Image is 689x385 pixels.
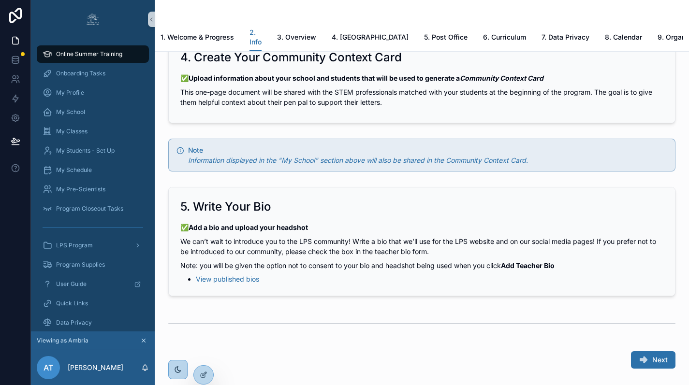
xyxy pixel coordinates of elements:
a: My Profile [37,84,149,101]
span: Program Supplies [56,261,105,269]
p: ✅ [180,73,663,83]
span: 6. Curriculum [483,32,526,42]
span: My Profile [56,89,84,97]
strong: Add a bio and upload your headshot [189,223,308,231]
h2: 4. Create Your Community Context Card [180,50,402,65]
div: scrollable content [31,39,155,331]
span: LPS Program [56,242,93,249]
a: 4. [GEOGRAPHIC_DATA] [332,29,409,48]
span: 7. Data Privacy [542,32,589,42]
span: 8. Calendar [605,32,642,42]
a: My Students - Set Up [37,142,149,159]
span: Online Summer Training [56,50,122,58]
span: Data Privacy [56,319,92,327]
span: User Guide [56,280,87,288]
a: 6. Curriculum [483,29,526,48]
a: View published bios [196,275,259,283]
em: Information displayed in the "My School" section above will also be shared in the Community Conte... [188,156,528,164]
span: My School [56,108,85,116]
img: App logo [85,12,101,27]
span: 1. Welcome & Progress [161,32,234,42]
a: Quick Links [37,295,149,312]
span: 4. [GEOGRAPHIC_DATA] [332,32,409,42]
h5: Note [188,147,667,154]
strong: Upload information about your school and students that will be used to generate a [189,74,543,82]
span: 3. Overview [277,32,316,42]
span: My Classes [56,128,88,135]
a: Data Privacy [37,314,149,331]
button: Next [631,351,675,369]
a: 3. Overview [277,29,316,48]
a: Program Supplies [37,256,149,273]
a: My School [37,103,149,121]
h2: 5. Write Your Bio [180,199,271,214]
span: Program Closeout Tasks [56,205,123,213]
a: My Classes [37,123,149,140]
span: 5. Post Office [424,32,468,42]
a: 7. Data Privacy [542,29,589,48]
a: My Schedule [37,161,149,179]
span: My Students - Set Up [56,147,115,155]
a: 1. Welcome & Progress [161,29,234,48]
p: This one-page document will be shared with the STEM professionals matched with your students at t... [180,87,663,107]
span: Next [652,355,668,365]
p: Note: you will be given the option not to consent to your bio and headshot being used when you click [180,260,663,271]
span: AT [44,362,53,373]
p: ✅ [180,222,663,232]
strong: Add Teacher Bio [501,261,555,270]
span: Quick Links [56,299,88,307]
a: User Guide [37,275,149,293]
span: 2. Info [249,28,262,47]
a: Onboarding Tasks [37,65,149,82]
p: We can’t wait to introduce you to the LPS community! Write a bio that we’ll use for the LPS websi... [180,236,663,257]
a: 5. Post Office [424,29,468,48]
a: LPS Program [37,237,149,254]
em: Community Context Card [460,74,543,82]
a: Online Summer Training [37,45,149,63]
a: 2. Info [249,24,262,52]
a: Program Closeout Tasks [37,200,149,217]
a: 8. Calendar [605,29,642,48]
span: Onboarding Tasks [56,70,105,77]
div: _Information displayed in the "My School" section above will also be shared in the Community Cont... [188,156,667,165]
span: My Pre-Scientists [56,185,105,193]
p: [PERSON_NAME] [68,363,123,372]
a: My Pre-Scientists [37,181,149,198]
span: My Schedule [56,166,92,174]
span: Viewing as Ambria [37,337,88,344]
